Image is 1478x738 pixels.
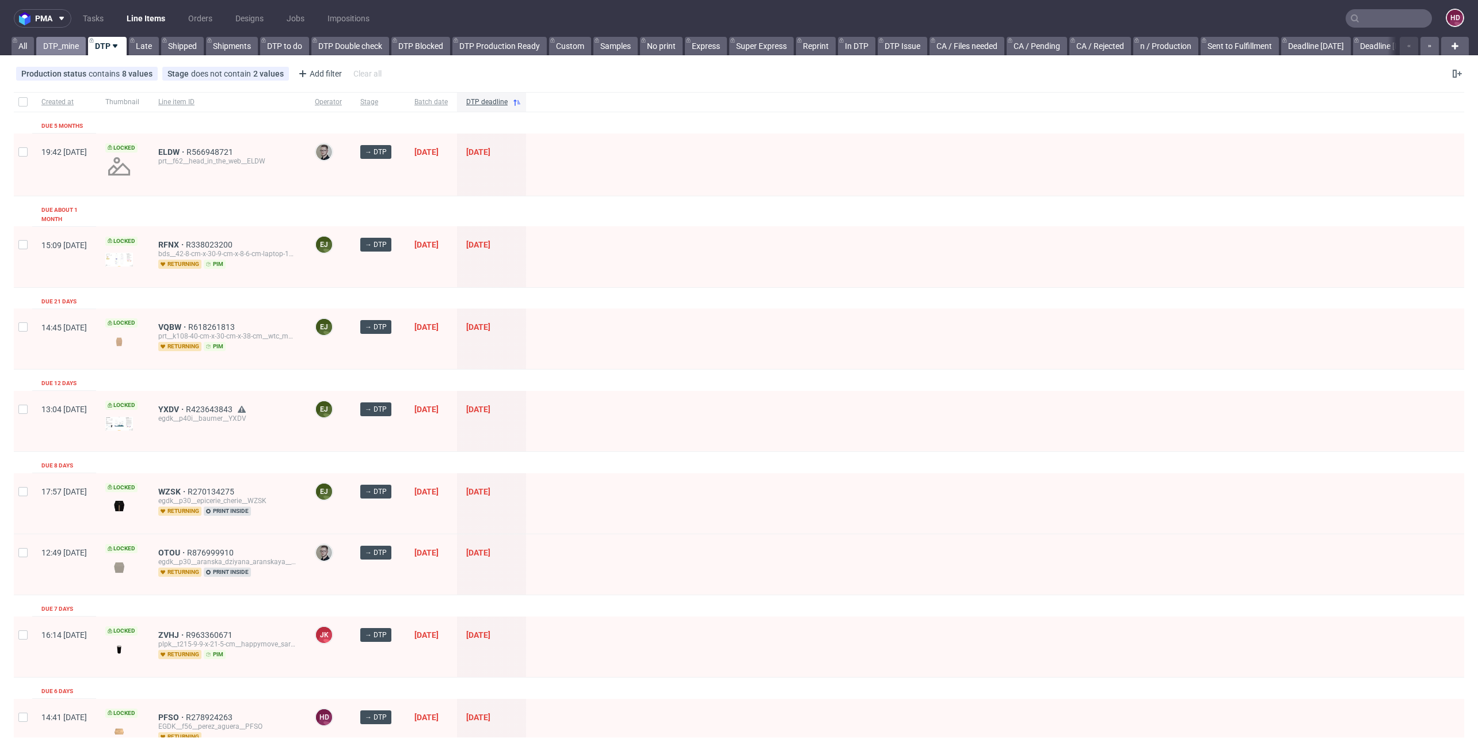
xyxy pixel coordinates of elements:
[365,147,387,157] span: → DTP
[316,545,332,561] img: Krystian Gaza
[253,69,284,78] div: 2 values
[105,97,140,107] span: Thumbnail
[158,630,186,640] span: ZVHJ
[105,642,133,657] img: version_two_editor_design
[158,713,186,722] a: PFSO
[158,650,201,659] span: returning
[351,66,384,82] div: Clear all
[122,69,153,78] div: 8 values
[105,544,138,553] span: Locked
[158,557,296,566] div: egdk__p30__aranska_dziyana_aranskaya__OTOU
[204,507,251,516] span: print inside
[158,322,188,332] a: VQBW
[466,630,490,640] span: [DATE]
[19,12,35,25] img: logo
[158,240,186,249] a: RFNX
[186,630,235,640] a: R963360671
[41,323,87,332] span: 14:45 [DATE]
[158,405,186,414] a: YXDV
[158,332,296,341] div: prt__k108-40-cm-x-30-cm-x-38-cm__wtc_marliere_sprl__VQBW
[729,37,794,55] a: Super Express
[414,548,439,557] span: [DATE]
[316,319,332,335] figcaption: EJ
[105,417,133,431] img: version_two_editor_design.png
[158,496,296,505] div: egdk__p30__epicerie_cherie__WZSK
[204,650,226,659] span: pim
[105,143,138,153] span: Locked
[158,342,201,351] span: returning
[105,334,133,349] img: version_two_editor_design
[167,69,191,78] span: Stage
[452,37,547,55] a: DTP Production Ready
[89,69,122,78] span: contains
[204,342,226,351] span: pim
[158,640,296,649] div: plpk__t215-9-9-x-21-5-cm__happymove_sarl__ZVHJ
[549,37,591,55] a: Custom
[158,249,296,258] div: bds__42-8-cm-x-30-9-cm-x-8-6-cm-laptop-13-16__green_heroes__RFNX
[158,568,201,577] span: returning
[41,713,87,722] span: 14:41 [DATE]
[41,687,73,696] div: Due 6 days
[640,37,683,55] a: No print
[186,147,235,157] a: R566948721
[414,97,448,107] span: Batch date
[365,322,387,332] span: → DTP
[36,37,86,55] a: DTP_mine
[158,157,296,166] div: prt__f62__head_in_the_web__ELDW
[414,240,439,249] span: [DATE]
[316,709,332,725] figcaption: HD
[466,405,490,414] span: [DATE]
[838,37,875,55] a: In DTP
[158,147,186,157] span: ELDW
[414,713,439,722] span: [DATE]
[35,14,52,22] span: pma
[685,37,727,55] a: Express
[321,9,376,28] a: Impositions
[158,722,296,731] div: EGDK__f56__perez_aguera__PFSO
[204,260,226,269] span: pim
[158,97,296,107] span: Line item ID
[414,487,439,496] span: [DATE]
[41,97,87,107] span: Created at
[41,379,77,388] div: Due 12 days
[105,401,138,410] span: Locked
[188,322,237,332] span: R618261813
[316,401,332,417] figcaption: EJ
[186,405,235,414] a: R423643843
[41,405,87,414] span: 13:04 [DATE]
[466,97,508,107] span: DTP deadline
[365,239,387,250] span: → DTP
[76,9,111,28] a: Tasks
[105,626,138,636] span: Locked
[365,404,387,414] span: → DTP
[186,713,235,722] span: R278924263
[204,568,251,577] span: print inside
[105,237,138,246] span: Locked
[1133,37,1198,55] a: n / Production
[414,322,439,332] span: [DATE]
[187,548,236,557] a: R876999910
[316,627,332,643] figcaption: JK
[316,144,332,160] img: Krystian Gaza
[466,322,490,332] span: [DATE]
[105,253,133,267] img: version_two_editor_design.png
[12,37,34,55] a: All
[41,147,87,157] span: 19:42 [DATE]
[466,240,490,249] span: [DATE]
[206,37,258,55] a: Shipments
[105,153,133,180] img: no_design.png
[466,147,490,157] span: [DATE]
[365,712,387,722] span: → DTP
[365,547,387,558] span: → DTP
[796,37,836,55] a: Reprint
[414,630,439,640] span: [DATE]
[593,37,638,55] a: Samples
[1069,37,1131,55] a: CA / Rejected
[41,630,87,640] span: 16:14 [DATE]
[41,297,77,306] div: Due 21 days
